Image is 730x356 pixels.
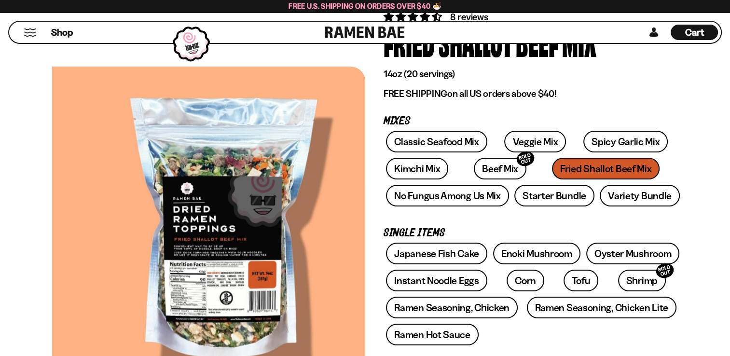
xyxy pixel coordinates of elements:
[384,88,683,100] p: on all US orders above $40!
[24,28,37,37] button: Mobile Menu Trigger
[386,297,518,318] a: Ramen Seasoning, Chicken
[386,243,487,264] a: Japanese Fish Cake
[51,25,73,40] a: Shop
[384,117,683,126] p: Mixes
[384,68,683,80] p: 14oz (20 servings)
[384,88,447,99] strong: FREE SHIPPING
[386,185,509,206] a: No Fungus Among Us Mix
[671,22,718,43] a: Cart
[384,24,435,60] div: Fried
[386,270,487,291] a: Instant Noodle Eggs
[514,185,594,206] a: Starter Bundle
[439,24,512,60] div: Shallot
[516,24,558,60] div: Beef
[586,243,680,264] a: Oyster Mushroom
[583,131,668,152] a: Spicy Garlic Mix
[386,158,448,179] a: Kimchi Mix
[685,27,704,38] span: Cart
[384,229,683,238] p: Single Items
[515,150,536,168] div: SOLD OUT
[600,185,680,206] a: Variety Bundle
[474,158,526,179] a: Beef MixSOLD OUT
[527,297,676,318] a: Ramen Seasoning, Chicken Lite
[289,1,441,11] span: Free U.S. Shipping on Orders over $40 🍜
[618,270,666,291] a: ShrimpSOLD OUT
[386,324,479,345] a: Ramen Hot Sauce
[654,261,675,280] div: SOLD OUT
[504,131,566,152] a: Veggie Mix
[386,131,487,152] a: Classic Seafood Mix
[493,243,580,264] a: Enoki Mushroom
[564,270,598,291] a: Tofu
[562,24,596,60] div: Mix
[51,26,73,39] span: Shop
[507,270,544,291] a: Corn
